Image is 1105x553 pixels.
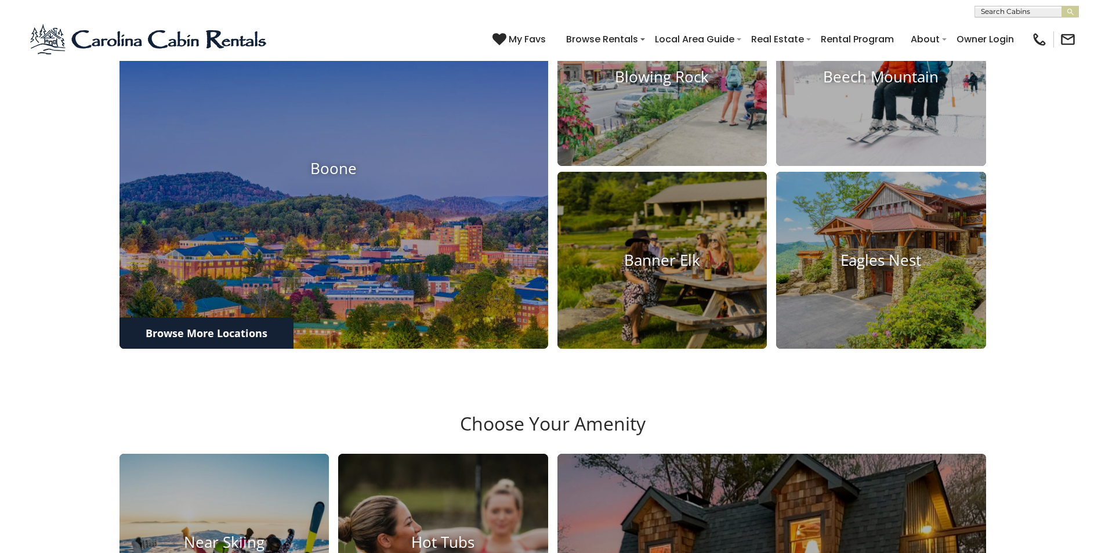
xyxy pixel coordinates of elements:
[560,29,644,49] a: Browse Rentals
[119,160,548,178] h4: Boone
[492,32,549,47] a: My Favs
[338,533,548,551] h4: Hot Tubs
[815,29,900,49] a: Rental Program
[119,533,329,551] h4: Near Skiing
[776,251,986,269] h4: Eagles Nest
[118,413,988,453] h3: Choose Your Amenity
[649,29,740,49] a: Local Area Guide
[905,29,945,49] a: About
[1060,31,1076,48] img: mail-regular-black.png
[951,29,1020,49] a: Owner Login
[1031,31,1048,48] img: phone-regular-black.png
[557,68,767,86] h4: Blowing Rock
[745,29,810,49] a: Real Estate
[557,172,767,349] a: Banner Elk
[509,32,546,46] span: My Favs
[29,22,270,57] img: Blue-2.png
[776,172,986,349] a: Eagles Nest
[776,68,986,86] h4: Beech Mountain
[119,317,294,349] a: Browse More Locations
[557,251,767,269] h4: Banner Elk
